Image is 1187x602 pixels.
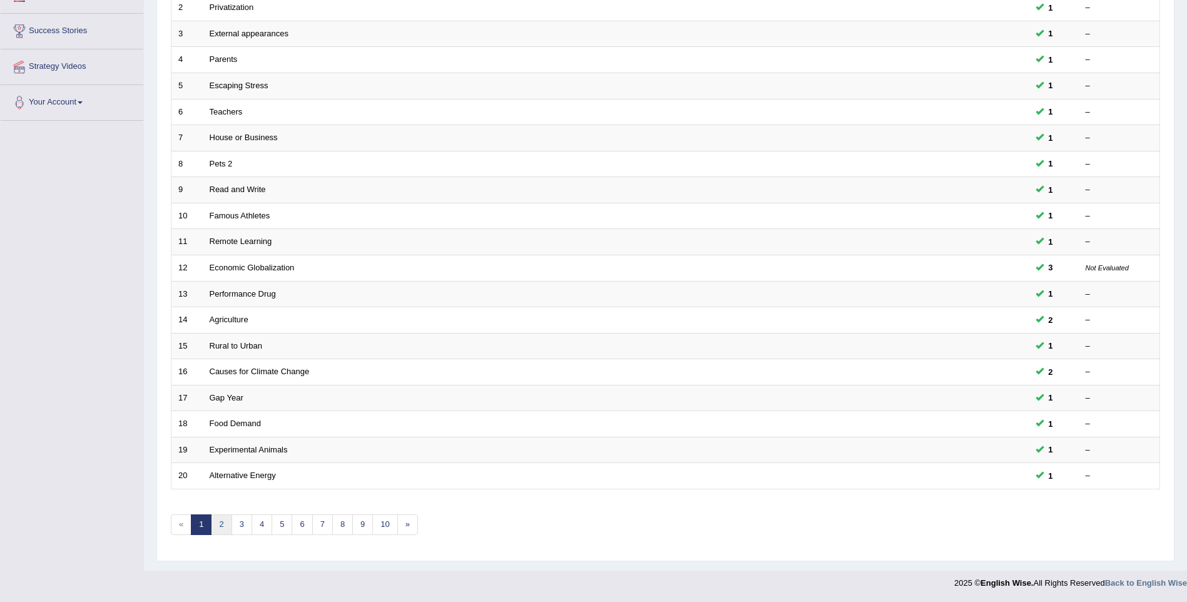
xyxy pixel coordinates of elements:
[292,514,312,535] a: 6
[1105,578,1187,588] a: Back to English Wise
[1086,28,1153,40] div: –
[210,185,266,194] a: Read and Write
[1044,391,1058,404] span: You can still take this question
[1086,470,1153,482] div: –
[1086,236,1153,248] div: –
[1086,106,1153,118] div: –
[1086,264,1129,272] small: Not Evaluated
[1044,27,1058,40] span: You can still take this question
[372,514,397,535] a: 10
[171,21,203,47] td: 3
[191,514,211,535] a: 1
[171,307,203,334] td: 14
[210,367,310,376] a: Causes for Climate Change
[1086,2,1153,14] div: –
[171,514,191,535] span: «
[171,47,203,73] td: 4
[171,125,203,151] td: 7
[1,49,143,81] a: Strategy Videos
[210,159,233,168] a: Pets 2
[210,445,288,454] a: Experimental Animals
[1086,392,1153,404] div: –
[1086,184,1153,196] div: –
[1086,314,1153,326] div: –
[1044,1,1058,14] span: You can still take this question
[312,514,333,535] a: 7
[171,203,203,229] td: 10
[252,514,272,535] a: 4
[1086,340,1153,352] div: –
[171,385,203,411] td: 17
[210,211,270,220] a: Famous Athletes
[171,73,203,99] td: 5
[210,107,243,116] a: Teachers
[397,514,418,535] a: »
[1086,444,1153,456] div: –
[1,14,143,45] a: Success Stories
[171,255,203,281] td: 12
[171,411,203,437] td: 18
[210,29,288,38] a: External appearances
[1044,365,1058,379] span: You can still take this question
[1,85,143,116] a: Your Account
[1086,158,1153,170] div: –
[171,359,203,385] td: 16
[210,419,261,428] a: Food Demand
[1086,288,1153,300] div: –
[210,315,248,324] a: Agriculture
[171,437,203,463] td: 19
[352,514,373,535] a: 9
[171,151,203,177] td: 8
[210,263,295,272] a: Economic Globalization
[210,54,238,64] a: Parents
[1086,132,1153,144] div: –
[1044,417,1058,431] span: You can still take this question
[211,514,232,535] a: 2
[1086,210,1153,222] div: –
[1044,314,1058,327] span: You can still take this question
[1044,287,1058,300] span: You can still take this question
[1044,339,1058,352] span: You can still take this question
[981,578,1033,588] strong: English Wise.
[1044,131,1058,145] span: You can still take this question
[171,463,203,489] td: 20
[1044,157,1058,170] span: You can still take this question
[210,471,276,480] a: Alternative Energy
[210,393,243,402] a: Gap Year
[171,99,203,125] td: 6
[1044,183,1058,196] span: You can still take this question
[171,177,203,203] td: 9
[210,133,278,142] a: House or Business
[1086,366,1153,378] div: –
[272,514,292,535] a: 5
[1044,209,1058,222] span: You can still take this question
[210,81,268,90] a: Escaping Stress
[1044,469,1058,482] span: You can still take this question
[1044,443,1058,456] span: You can still take this question
[1044,261,1058,274] span: You can still take this question
[1086,80,1153,92] div: –
[171,333,203,359] td: 15
[1044,53,1058,66] span: You can still take this question
[1086,418,1153,430] div: –
[1044,105,1058,118] span: You can still take this question
[954,571,1187,589] div: 2025 © All Rights Reserved
[1086,54,1153,66] div: –
[210,237,272,246] a: Remote Learning
[171,281,203,307] td: 13
[1044,235,1058,248] span: You can still take this question
[171,229,203,255] td: 11
[210,341,263,350] a: Rural to Urban
[210,289,276,298] a: Performance Drug
[1044,79,1058,92] span: You can still take this question
[232,514,252,535] a: 3
[210,3,254,12] a: Privatization
[332,514,353,535] a: 8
